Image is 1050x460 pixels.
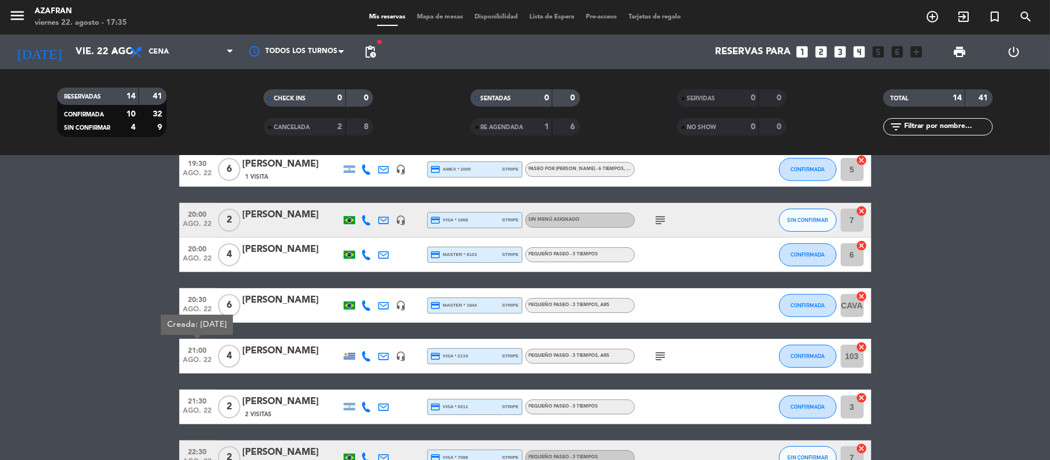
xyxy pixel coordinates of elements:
[570,94,577,102] strong: 0
[580,14,623,20] span: Pre-acceso
[396,215,407,225] i: headset_mic
[157,123,164,131] strong: 9
[363,14,411,20] span: Mis reservas
[779,395,837,418] button: CONFIRMADA
[890,44,905,59] i: looks_6
[987,35,1041,69] div: LOG OUT
[779,209,837,232] button: SIN CONFIRMAR
[599,353,610,358] span: , ARS
[751,123,755,131] strong: 0
[183,255,212,268] span: ago. 22
[131,123,136,131] strong: 4
[431,300,441,311] i: credit_card
[524,14,580,20] span: Lista de Espera
[988,10,1002,24] i: turned_in_not
[364,94,371,102] strong: 0
[777,123,784,131] strong: 0
[777,94,784,102] strong: 0
[126,110,136,118] strong: 10
[431,351,441,361] i: credit_card
[396,164,407,175] i: headset_mic
[544,123,549,131] strong: 1
[779,158,837,181] button: CONFIRMADA
[246,410,272,419] span: 2 Visitas
[35,17,127,29] div: viernes 22. agosto - 17:35
[791,166,825,172] span: CONFIRMADA
[183,394,212,407] span: 21:30
[856,205,868,217] i: cancel
[149,48,169,56] span: Cena
[925,10,939,24] i: add_circle_outline
[953,45,966,59] span: print
[64,125,110,131] span: SIN CONFIRMAR
[529,404,599,409] span: PEQUEÑO PASEO - 3 TIEMPOS
[791,353,825,359] span: CONFIRMADA
[183,306,212,319] span: ago. 22
[218,243,240,266] span: 4
[502,352,519,360] span: stripe
[35,6,127,17] div: Azafran
[153,110,164,118] strong: 32
[654,213,668,227] i: subject
[787,217,828,223] span: SIN CONFIRMAR
[218,395,240,418] span: 2
[274,125,310,130] span: CANCELADA
[779,345,837,368] button: CONFIRMADA
[687,125,717,130] span: NO SHOW
[791,251,825,258] span: CONFIRMADA
[779,243,837,266] button: CONFIRMADA
[243,242,341,257] div: [PERSON_NAME]
[9,39,70,65] i: [DATE]
[1019,10,1033,24] i: search
[126,92,136,100] strong: 14
[469,14,524,20] span: Disponibilidad
[624,167,636,171] span: , ARS
[431,402,468,412] span: visa * 0211
[979,94,990,102] strong: 41
[411,14,469,20] span: Mapa de mesas
[814,44,829,59] i: looks_two
[909,44,924,59] i: add_box
[623,14,687,20] span: Tarjetas de regalo
[431,300,477,311] span: master * 1844
[364,123,371,131] strong: 8
[243,157,341,172] div: [PERSON_NAME]
[338,94,343,102] strong: 0
[856,341,868,353] i: cancel
[218,345,240,368] span: 4
[431,164,441,175] i: credit_card
[529,455,599,459] span: PEQUEÑO PASEO - 3 TIEMPOS
[183,156,212,169] span: 19:30
[183,407,212,420] span: ago. 22
[9,7,26,24] i: menu
[183,343,212,356] span: 21:00
[183,242,212,255] span: 20:00
[183,292,212,306] span: 20:30
[431,164,471,175] span: amex * 2005
[243,344,341,359] div: [PERSON_NAME]
[889,120,903,134] i: filter_list
[716,47,791,58] span: Reservas para
[856,154,868,166] i: cancel
[431,250,477,260] span: master * 8123
[183,220,212,233] span: ago. 22
[599,303,610,307] span: , ARS
[246,172,269,182] span: 1 Visita
[396,300,407,311] i: headset_mic
[791,302,825,308] span: CONFIRMADA
[376,39,383,46] span: fiber_manual_record
[871,44,886,59] i: looks_5
[502,403,519,410] span: stripe
[529,167,636,171] span: PASEO POR [PERSON_NAME] - 6 TIEMPOS
[502,165,519,173] span: stripe
[544,94,549,102] strong: 0
[1007,45,1021,59] i: power_settings_new
[183,356,212,369] span: ago. 22
[481,96,511,101] span: SENTADAS
[570,123,577,131] strong: 6
[833,44,848,59] i: looks_3
[481,125,524,130] span: RE AGENDADA
[529,303,610,307] span: PEQUEÑO PASEO - 3 TIEMPOS
[243,445,341,460] div: [PERSON_NAME]
[903,120,992,133] input: Filtrar por nombre...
